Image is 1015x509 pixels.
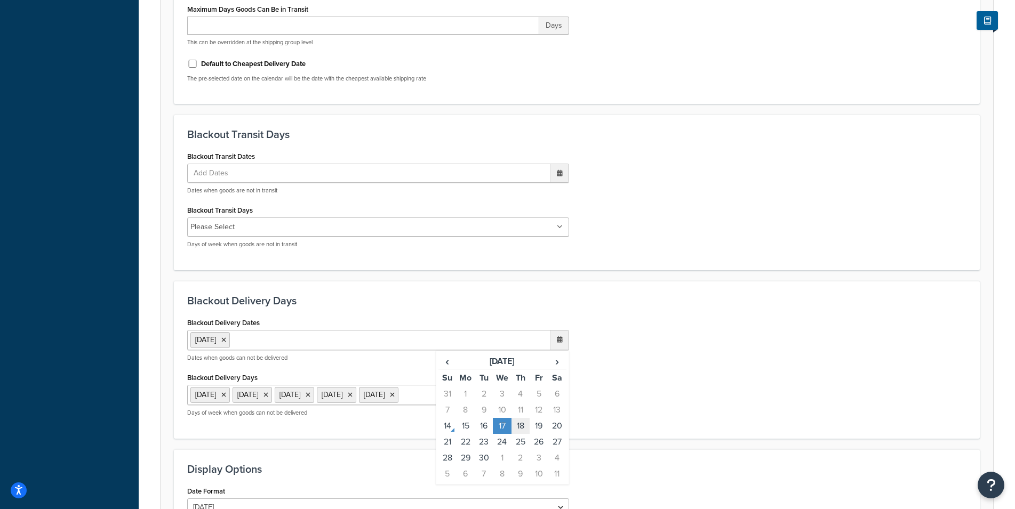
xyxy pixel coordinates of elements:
[530,466,548,482] td: 10
[187,295,966,306] h3: Blackout Delivery Days
[978,472,1004,498] button: Open Resource Center
[364,389,385,400] span: [DATE]
[539,17,569,35] span: Days
[457,369,475,386] th: Mo
[187,319,260,327] label: Blackout Delivery Dates
[187,409,569,417] p: Days of week when goods can not be delivered
[187,75,569,83] p: The pre-selected date on the calendar will be the date with the cheapest available shipping rate
[187,487,225,495] label: Date Format
[475,434,493,450] td: 23
[438,369,457,386] th: Su
[190,164,242,182] span: Add Dates
[475,369,493,386] th: Tu
[475,402,493,418] td: 9
[187,38,569,46] p: This can be overridden at the shipping group level
[438,434,457,450] td: 21
[530,418,548,434] td: 19
[475,466,493,482] td: 7
[195,389,216,400] span: [DATE]
[530,434,548,450] td: 26
[530,450,548,466] td: 3
[438,450,457,466] td: 28
[548,418,566,434] td: 20
[457,386,475,402] td: 1
[187,374,258,382] label: Blackout Delivery Days
[190,220,235,235] li: Please Select
[493,402,511,418] td: 10
[493,418,511,434] td: 17
[530,386,548,402] td: 5
[237,389,258,400] span: [DATE]
[548,369,566,386] th: Sa
[457,434,475,450] td: 22
[475,418,493,434] td: 16
[187,240,569,248] p: Days of week when goods are not in transit
[512,402,530,418] td: 11
[457,450,475,466] td: 29
[493,434,511,450] td: 24
[977,11,998,30] button: Show Help Docs
[322,389,342,400] span: [DATE]
[512,369,530,386] th: Th
[279,389,300,400] span: [DATE]
[187,152,255,160] label: Blackout Transit Dates
[438,386,457,402] td: 31
[457,402,475,418] td: 8
[493,386,511,402] td: 3
[475,386,493,402] td: 2
[438,418,457,434] td: 14
[475,450,493,466] td: 30
[190,332,230,348] li: [DATE]
[457,353,548,370] th: [DATE]
[512,466,530,482] td: 9
[548,466,566,482] td: 11
[548,450,566,466] td: 4
[187,187,569,195] p: Dates when goods are not in transit
[512,386,530,402] td: 4
[512,434,530,450] td: 25
[439,354,456,369] span: ‹
[530,369,548,386] th: Fr
[187,463,966,475] h3: Display Options
[512,450,530,466] td: 2
[548,402,566,418] td: 13
[438,402,457,418] td: 7
[493,466,511,482] td: 8
[457,418,475,434] td: 15
[548,434,566,450] td: 27
[548,354,565,369] span: ›
[493,369,511,386] th: We
[187,128,966,140] h3: Blackout Transit Days
[201,59,306,69] label: Default to Cheapest Delivery Date
[187,206,253,214] label: Blackout Transit Days
[438,466,457,482] td: 5
[187,5,308,13] label: Maximum Days Goods Can Be in Transit
[493,450,511,466] td: 1
[512,418,530,434] td: 18
[187,354,569,362] p: Dates when goods can not be delivered
[548,386,566,402] td: 6
[457,466,475,482] td: 6
[530,402,548,418] td: 12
